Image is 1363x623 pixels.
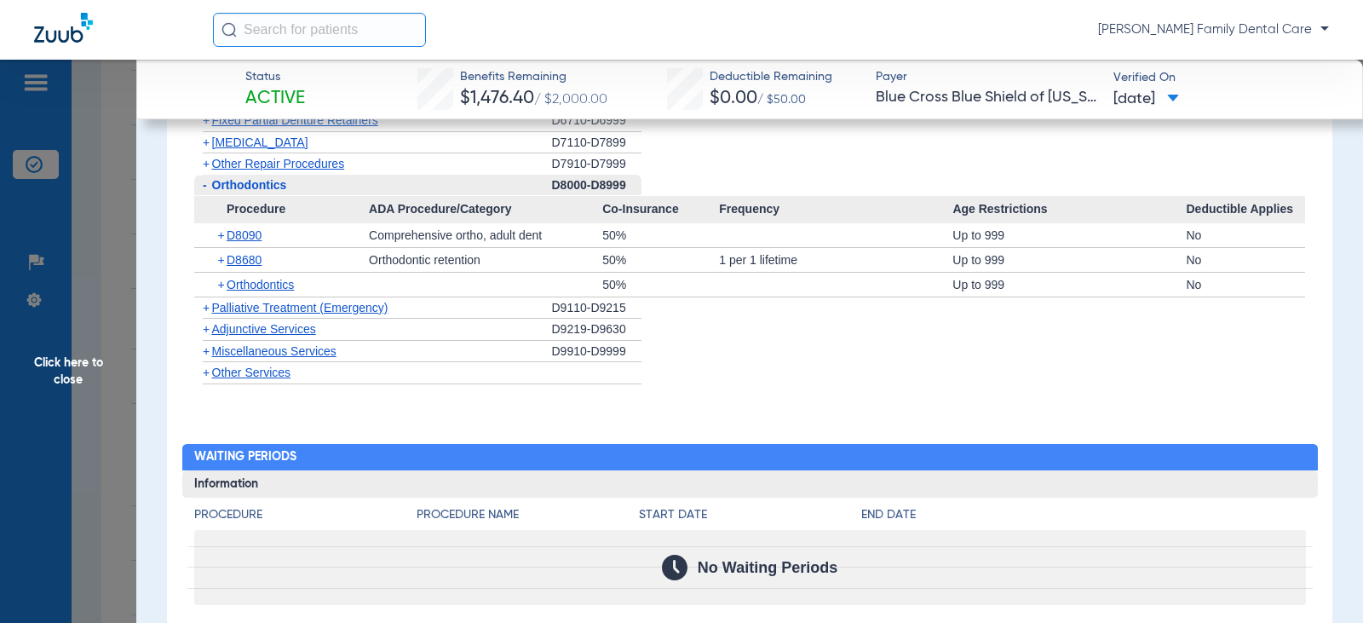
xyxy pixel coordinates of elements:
span: $1,476.40 [460,89,534,107]
app-breakdown-title: Procedure Name [417,506,639,530]
span: Miscellaneous Services [212,344,336,358]
h4: Procedure [194,506,417,524]
app-breakdown-title: Start Date [639,506,861,530]
div: D9910-D9999 [552,341,641,363]
app-breakdown-title: End Date [861,506,1306,530]
div: 50% [602,248,719,272]
span: Other Repair Procedures [212,157,345,170]
span: Active [245,87,305,111]
span: D8680 [227,253,262,267]
span: + [203,136,210,149]
div: Up to 999 [952,248,1186,272]
h3: Information [182,470,1318,498]
app-breakdown-title: Procedure [194,506,417,530]
div: 50% [602,223,719,247]
div: D7910-D7999 [552,153,641,175]
span: Age Restrictions [952,196,1186,223]
span: Palliative Treatment (Emergency) [212,301,388,314]
h2: Waiting Periods [182,444,1318,471]
span: + [218,223,227,247]
div: No [1186,223,1305,247]
img: Zuub Logo [34,13,93,43]
span: Fixed Partial Denture Retainers [212,113,378,127]
div: D6710-D6999 [552,110,641,132]
div: Up to 999 [952,273,1186,297]
span: + [203,157,210,170]
span: No Waiting Periods [698,559,837,576]
input: Search for patients [213,13,426,47]
img: Search Icon [221,22,237,37]
span: D8090 [227,228,262,242]
div: Orthodontic retention [369,248,602,272]
span: Deductible Applies [1186,196,1305,223]
div: D7110-D7899 [552,132,641,154]
span: / $50.00 [757,94,806,106]
div: Up to 999 [952,223,1186,247]
div: D8000-D8999 [552,175,641,197]
div: 50% [602,273,719,297]
span: Frequency [719,196,952,223]
span: + [203,322,210,336]
span: Co-Insurance [602,196,719,223]
h4: Start Date [639,506,861,524]
span: + [203,366,210,379]
img: Calendar [662,555,687,580]
span: + [203,113,210,127]
span: - [203,178,207,192]
span: [MEDICAL_DATA] [212,136,308,149]
div: 1 per 1 lifetime [719,248,952,272]
div: No [1186,248,1305,272]
span: Adjunctive Services [212,322,316,336]
span: + [203,301,210,314]
span: [PERSON_NAME] Family Dental Care [1098,21,1329,38]
span: Blue Cross Blue Shield of [US_STATE] [876,87,1098,108]
h4: Procedure Name [417,506,639,524]
div: D9219-D9630 [552,319,641,341]
span: Status [245,68,305,86]
div: D9110-D9215 [552,297,641,320]
span: Payer [876,68,1098,86]
span: / $2,000.00 [534,93,607,107]
div: Comprehensive ortho, adult dent [369,223,602,247]
span: Orthodontics [212,178,287,192]
h4: End Date [861,506,1306,524]
span: Deductible Remaining [710,68,832,86]
span: ADA Procedure/Category [369,196,602,223]
span: Orthodontics [227,278,294,291]
span: Verified On [1113,69,1336,87]
span: Procedure [194,196,370,223]
span: Benefits Remaining [460,68,607,86]
span: + [218,248,227,272]
span: $0.00 [710,89,757,107]
span: + [203,344,210,358]
span: Other Services [212,366,291,379]
div: No [1186,273,1305,297]
span: + [218,273,227,297]
span: [DATE] [1113,89,1179,110]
